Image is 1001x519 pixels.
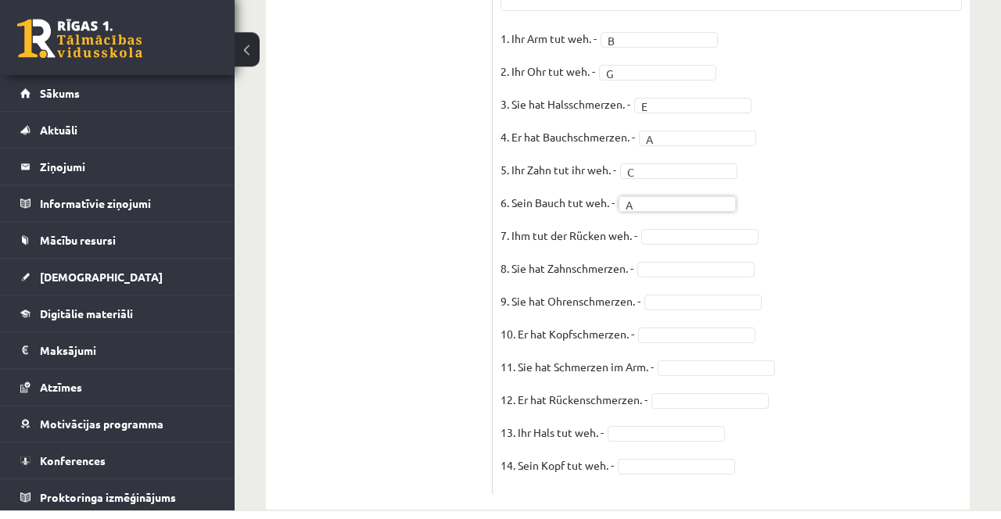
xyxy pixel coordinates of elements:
a: C [620,172,737,188]
a: A [639,139,756,155]
p: 11. Sie hat Schmerzen im Arm. - [500,363,654,387]
span: Mācību resursi [40,242,116,256]
a: Motivācijas programma [20,414,215,450]
a: Atzīmes [20,378,215,413]
legend: Ziņojumi [40,157,215,193]
a: [DEMOGRAPHIC_DATA] [20,267,215,303]
a: E [634,106,752,122]
p: 6. Sein Bauch tut weh. - [500,199,615,223]
legend: Maksājumi [40,341,215,377]
span: Motivācijas programma [40,425,163,439]
p: 3. Sie hat Halsschmerzen. - [500,101,630,124]
a: B [601,41,718,56]
span: E [641,107,730,123]
a: Aktuāli [20,120,215,156]
p: 14. Sein Kopf tut weh. - [500,462,614,485]
span: [DEMOGRAPHIC_DATA] [40,278,163,292]
p: 5. Ihr Zahn tut ihr weh. - [500,166,616,190]
p: 1. Ihr Arm tut weh. - [500,35,597,59]
a: Ziņojumi [20,157,215,193]
p: 12. Er hat Rückenschmerzen. - [500,396,648,420]
a: Konferences [20,451,215,487]
span: Proktoringa izmēģinājums [40,499,176,513]
span: Konferences [40,462,106,476]
span: Sākums [40,95,80,109]
span: C [627,173,716,188]
span: Digitālie materiāli [40,315,133,329]
a: Informatīvie ziņojumi [20,194,215,230]
p: 7. Ihm tut der Rücken weh. - [500,232,637,256]
p: 8. Sie hat Zahnschmerzen. - [500,265,633,288]
legend: Informatīvie ziņojumi [40,194,215,230]
p: 10. Er hat Kopfschmerzen. - [500,331,634,354]
p: 13. Ihr Hals tut weh. - [500,429,604,453]
a: Digitālie materiāli [20,304,215,340]
span: Aktuāli [40,131,77,145]
span: Atzīmes [40,388,82,403]
a: Sākums [20,84,215,120]
span: A [646,140,735,156]
a: Mācību resursi [20,231,215,267]
span: A [626,206,715,221]
p: 9. Sie hat Ohrenschmerzen. - [500,298,640,321]
p: 2. Ihr Ohr tut weh. - [500,68,595,91]
a: Maksājumi [20,341,215,377]
p: 4. Er hat Bauchschmerzen. - [500,134,635,157]
span: B [608,41,697,57]
a: A [619,205,736,220]
a: Rīgas 1. Tālmācības vidusskola [17,27,142,66]
span: G [606,74,695,90]
a: G [599,73,716,89]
